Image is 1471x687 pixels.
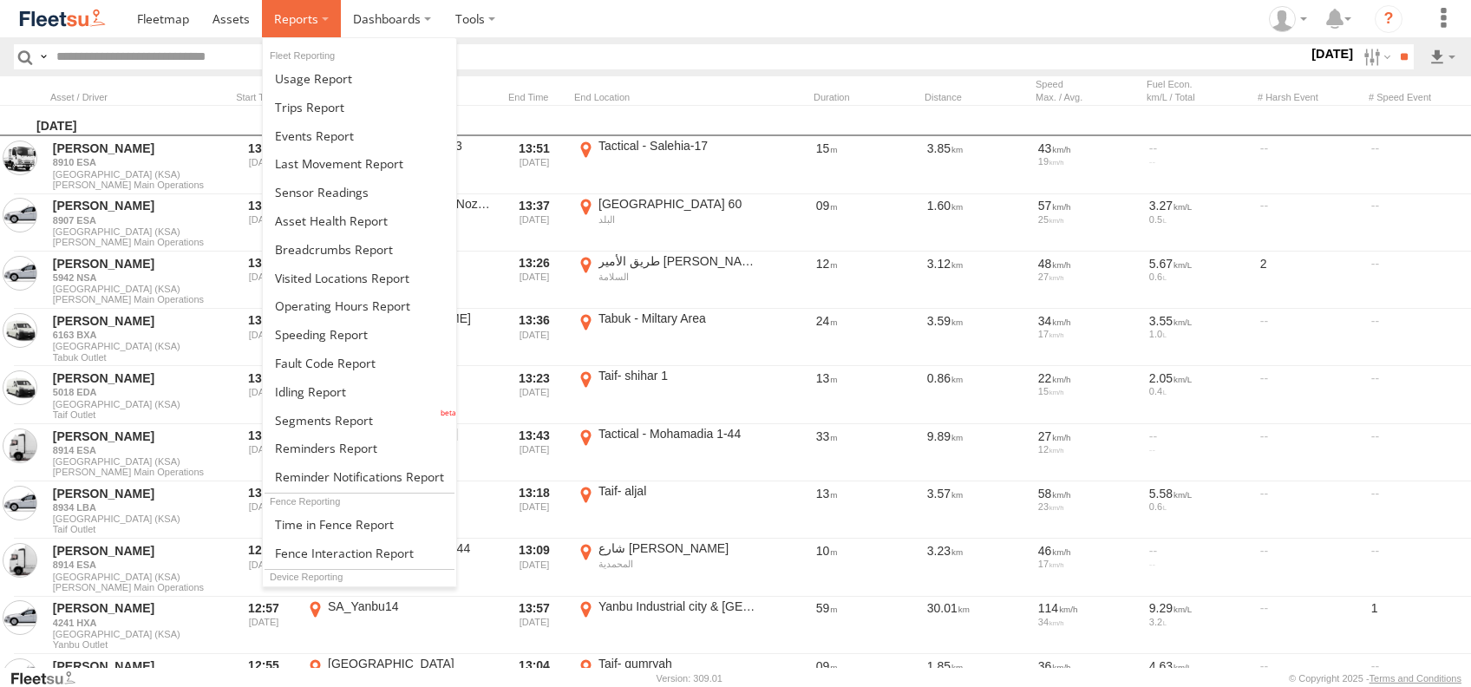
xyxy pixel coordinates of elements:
[501,540,567,594] div: Exited after selected date range
[1038,256,1137,272] div: 48
[574,196,765,250] label: Click to View Event Location
[263,121,456,150] a: Full Events Report
[53,429,221,444] a: [PERSON_NAME]
[53,370,221,386] a: [PERSON_NAME]
[263,349,456,377] a: Fault Code Report
[1149,617,1248,627] div: 3.2
[501,138,567,192] div: Exited after selected date range
[263,206,456,235] a: Asset Health Report
[1038,444,1137,455] div: 12
[925,483,1029,537] div: 3.57
[53,284,221,294] span: [GEOGRAPHIC_DATA] (KSA)
[53,600,221,616] a: [PERSON_NAME]
[1038,329,1137,339] div: 17
[3,600,37,635] a: View Asset in Asset Management
[1038,198,1137,213] div: 57
[263,406,456,435] a: Segments Report
[263,377,456,406] a: Idling Report
[3,313,37,348] a: View Asset in Asset Management
[53,658,221,674] a: [PERSON_NAME]
[501,253,567,307] div: Exited after selected date range
[1149,272,1248,282] div: 0.6
[263,235,456,264] a: Breadcrumbs Report
[53,329,221,341] a: 6163 BXA
[53,198,221,213] a: [PERSON_NAME]
[53,582,221,592] span: Filter Results to this Group
[1038,486,1137,501] div: 58
[816,429,838,443] span: 33
[1308,44,1357,63] label: [DATE]
[925,368,1029,422] div: 0.86
[231,138,297,192] div: Entered prior to selected date range
[3,256,37,291] a: View Asset in Asset Management
[53,543,221,559] a: [PERSON_NAME]
[925,91,1029,103] div: Click to Sort
[1038,543,1137,559] div: 46
[598,138,762,154] div: Tactical - Salehia-17
[263,149,456,178] a: Last Movement Report
[1038,156,1137,167] div: 19
[53,272,221,284] a: 5942 NSA
[816,141,838,155] span: 15
[925,311,1029,364] div: 3.59
[574,540,765,594] label: Click to View Event Location
[501,599,567,652] div: Exited after selected date range
[925,138,1029,192] div: 3.85
[574,599,765,652] label: Click to View Event Location
[328,656,492,671] div: [GEOGRAPHIC_DATA]
[816,314,838,328] span: 24
[231,253,297,307] div: Entered prior to selected date range
[53,141,221,156] a: [PERSON_NAME]
[598,196,762,212] div: [GEOGRAPHIC_DATA] 60
[10,670,89,687] a: Visit our Website
[574,311,765,364] label: Click to View Event Location
[925,540,1029,594] div: 3.23
[53,399,221,409] span: [GEOGRAPHIC_DATA] (KSA)
[53,444,221,456] a: 8914 ESA
[501,368,567,422] div: Exited after selected date range
[231,426,297,480] div: Entered prior to selected date range
[501,91,567,103] div: Click to Sort
[657,673,722,684] div: Version: 309.01
[231,91,297,103] div: Click to Sort
[1038,600,1137,616] div: 114
[53,169,221,180] span: [GEOGRAPHIC_DATA] (KSA)
[816,544,838,558] span: 10
[1149,486,1248,501] div: 5.58
[231,599,297,652] div: Entered prior to selected date range
[1038,658,1137,674] div: 36
[598,599,762,614] div: Yanbu Industrial city & [GEOGRAPHIC_DATA]
[53,501,221,514] a: 8934 LBA
[53,617,221,629] a: 4241 HXA
[925,599,1029,652] div: 30.01
[53,237,221,247] span: Filter Results to this Group
[3,370,37,405] a: View Asset in Asset Management
[816,371,838,385] span: 13
[925,196,1029,250] div: 1.60
[231,311,297,364] div: Entered prior to selected date range
[1149,313,1248,329] div: 3.55
[263,178,456,206] a: Sensor Readings
[598,271,762,283] div: السلامة
[53,409,221,420] span: Filter Results to this Group
[231,368,297,422] div: Entered prior to selected date range
[1375,5,1402,33] i: ?
[53,486,221,501] a: [PERSON_NAME]
[53,524,221,534] span: Filter Results to this Group
[574,138,765,192] label: Click to View Event Location
[1038,386,1137,396] div: 15
[263,93,456,121] a: Trips Report
[1038,214,1137,225] div: 25
[263,510,456,539] a: Time in Fences Report
[598,540,762,556] div: شارع [PERSON_NAME]
[53,180,221,190] span: Filter Results to this Group
[574,426,765,480] label: Click to View Event Location
[501,196,567,250] div: Exited after selected date range
[925,253,1029,307] div: 3.12
[925,426,1029,480] div: 9.89
[816,659,838,673] span: 09
[501,426,567,480] div: Exited after selected date range
[53,341,221,351] span: [GEOGRAPHIC_DATA] (KSA)
[53,352,221,363] span: Filter Results to this Group
[574,483,765,537] label: Click to View Event Location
